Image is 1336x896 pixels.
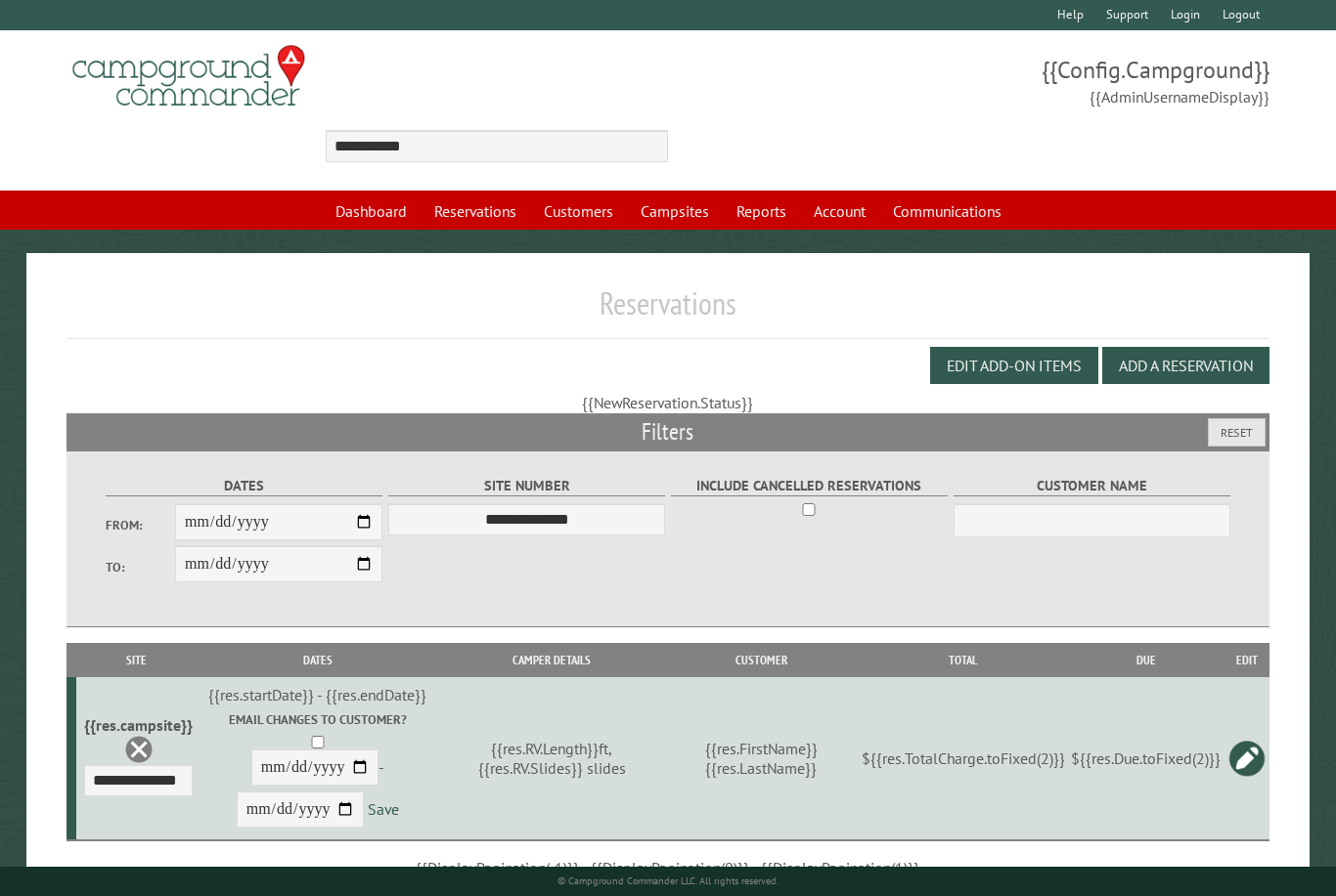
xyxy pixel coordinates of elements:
a: Dashboard [324,192,419,230]
span: {{DisplayPagination(1)}} [761,858,919,877]
a: Communications [881,192,1013,230]
button: Add a Reservation [1102,347,1269,384]
th: Camper Details [439,643,664,677]
span: {{Config.Campground}} {{AdminUsernameDisplay}} [668,54,1269,108]
label: Include Cancelled Reservations [671,475,948,497]
img: Campground Commander [67,38,311,114]
th: Customer [664,643,858,677]
label: To: [106,558,175,576]
div: {{NewReservation.Status}} [67,392,1269,413]
div: {{res.campsite}} [84,715,193,735]
span: {{DisplayPagination(0)}} [591,858,749,877]
label: Site Number [388,475,665,497]
th: Site [76,643,196,677]
a: Reservations [423,192,528,230]
th: Edit [1224,643,1269,677]
td: {{res.RV.Length}}ft, {{res.RV.Slides}} slides [439,677,664,841]
h1: Reservations [67,284,1269,338]
button: Reset [1208,418,1266,447]
span: {{DisplayPagination(-1)}} [416,858,579,877]
label: Email changes to customer? [200,710,436,729]
div: - [200,710,436,832]
label: Dates [106,475,382,497]
small: © Campground Commander LLC. All rights reserved. [557,875,779,887]
td: ${{res.Due.toFixed(2)}} [1068,677,1224,841]
th: Total [859,643,1068,677]
td: ${{res.TotalCharge.toFixed(2)}} [859,677,1068,841]
div: {{res.startDate}} - {{res.endDate}} [200,685,436,704]
a: Campsites [629,192,721,230]
a: Save [368,799,399,819]
th: Dates [196,643,438,677]
th: Due [1068,643,1224,677]
a: Delete this reservation [124,735,154,764]
td: {{res.FirstName}} {{res.LastName}} [664,677,858,841]
button: Edit Add-on Items [930,347,1098,384]
a: Reports [725,192,798,230]
h2: Filters [67,413,1269,450]
a: Customers [532,192,625,230]
a: Account [802,192,877,230]
label: Customer Name [954,475,1230,497]
label: From: [106,516,175,534]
